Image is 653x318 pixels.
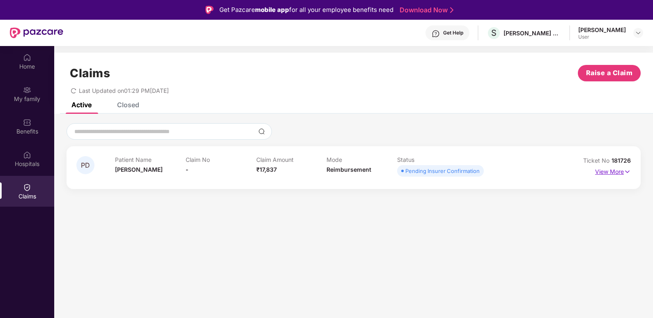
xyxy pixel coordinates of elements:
[624,167,631,176] img: svg+xml;base64,PHN2ZyB4bWxucz0iaHR0cDovL3d3dy53My5vcmcvMjAwMC9zdmciIHdpZHRoPSIxNyIgaGVpZ2h0PSIxNy...
[186,166,189,173] span: -
[443,30,463,36] div: Get Help
[23,183,31,191] img: svg+xml;base64,PHN2ZyBpZD0iQ2xhaW0iIHhtbG5zPSJodHRwOi8vd3d3LnczLm9yZy8yMDAwL3N2ZyIgd2lkdGg9IjIwIi...
[578,65,641,81] button: Raise a Claim
[255,6,289,14] strong: mobile app
[205,6,214,14] img: Logo
[115,166,163,173] span: [PERSON_NAME]
[79,87,169,94] span: Last Updated on 01:29 PM[DATE]
[504,29,561,37] div: [PERSON_NAME] CONSULTANTS P LTD
[23,53,31,62] img: svg+xml;base64,PHN2ZyBpZD0iSG9tZSIgeG1sbnM9Imh0dHA6Ly93d3cudzMub3JnLzIwMDAvc3ZnIiB3aWR0aD0iMjAiIG...
[10,28,63,38] img: New Pazcare Logo
[635,30,642,36] img: svg+xml;base64,PHN2ZyBpZD0iRHJvcGRvd24tMzJ4MzIiIHhtbG5zPSJodHRwOi8vd3d3LnczLm9yZy8yMDAwL3N2ZyIgd2...
[23,86,31,94] img: svg+xml;base64,PHN2ZyB3aWR0aD0iMjAiIGhlaWdodD0iMjAiIHZpZXdCb3g9IjAgMCAyMCAyMCIgZmlsbD0ibm9uZSIgeG...
[71,87,76,94] span: redo
[256,156,327,163] p: Claim Amount
[256,166,277,173] span: ₹17,837
[326,166,371,173] span: Reimbursement
[258,128,265,135] img: svg+xml;base64,PHN2ZyBpZD0iU2VhcmNoLTMyeDMyIiB4bWxucz0iaHR0cDovL3d3dy53My5vcmcvMjAwMC9zdmciIHdpZH...
[583,157,612,164] span: Ticket No
[71,101,92,109] div: Active
[612,157,631,164] span: 181726
[405,167,480,175] div: Pending Insurer Confirmation
[491,28,497,38] span: S
[115,156,186,163] p: Patient Name
[219,5,393,15] div: Get Pazcare for all your employee benefits need
[23,118,31,127] img: svg+xml;base64,PHN2ZyBpZD0iQmVuZWZpdHMiIHhtbG5zPSJodHRwOi8vd3d3LnczLm9yZy8yMDAwL3N2ZyIgd2lkdGg9Ij...
[450,6,453,14] img: Stroke
[81,162,90,169] span: PD
[326,156,397,163] p: Mode
[586,68,633,78] span: Raise a Claim
[578,26,626,34] div: [PERSON_NAME]
[397,156,468,163] p: Status
[70,66,110,80] h1: Claims
[186,156,256,163] p: Claim No
[400,6,451,14] a: Download Now
[23,151,31,159] img: svg+xml;base64,PHN2ZyBpZD0iSG9zcGl0YWxzIiB4bWxucz0iaHR0cDovL3d3dy53My5vcmcvMjAwMC9zdmciIHdpZHRoPS...
[432,30,440,38] img: svg+xml;base64,PHN2ZyBpZD0iSGVscC0zMngzMiIgeG1sbnM9Imh0dHA6Ly93d3cudzMub3JnLzIwMDAvc3ZnIiB3aWR0aD...
[595,165,631,176] p: View More
[578,34,626,40] div: User
[117,101,139,109] div: Closed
